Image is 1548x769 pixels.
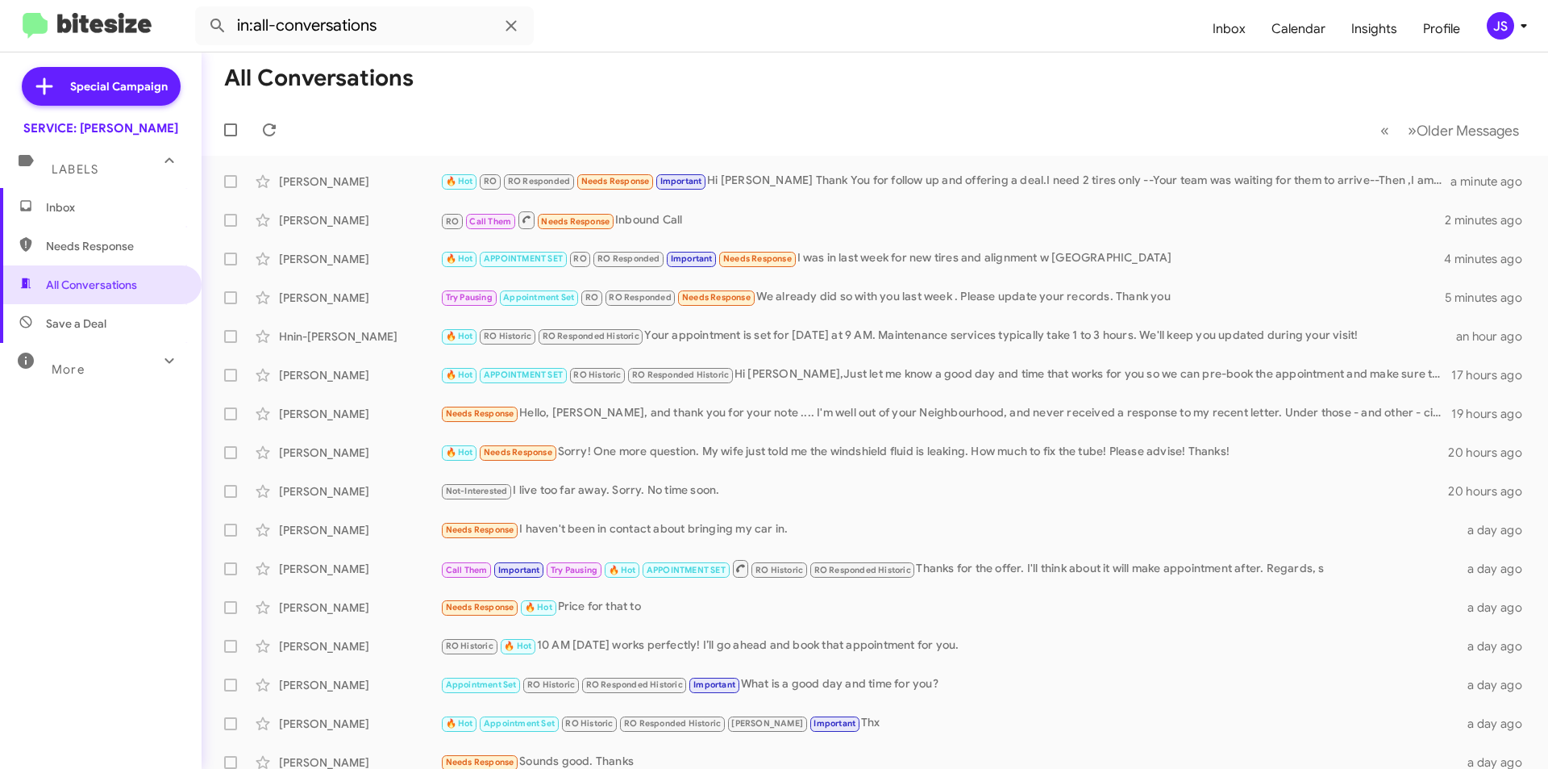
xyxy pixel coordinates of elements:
[1445,290,1535,306] div: 5 minutes ago
[609,292,671,303] span: RO Responded
[279,367,440,383] div: [PERSON_NAME]
[440,637,1458,655] div: 10 AM [DATE] works perfectly! I’ll go ahead and book that appointment for you.
[279,600,440,616] div: [PERSON_NAME]
[469,216,511,227] span: Call Them
[279,716,440,732] div: [PERSON_NAME]
[279,638,440,654] div: [PERSON_NAME]
[440,172,1450,190] div: Hi [PERSON_NAME] Thank You for follow up and offering a deal.I need 2 tires only --Your team was ...
[1448,445,1535,461] div: 20 hours ago
[1200,6,1259,52] a: Inbox
[22,67,181,106] a: Special Campaign
[1380,120,1389,140] span: «
[446,757,514,767] span: Needs Response
[446,718,473,729] span: 🔥 Hot
[609,565,636,575] span: 🔥 Hot
[440,482,1448,500] div: I live too far away. Sorry. No time soon.
[279,173,440,190] div: [PERSON_NAME]
[440,288,1445,307] div: We already did so with you last week . Please update your records. Thank you
[440,366,1451,384] div: Hi [PERSON_NAME],Just let me know a good day and time that works for you so we can pre-book the a...
[46,316,106,332] span: Save a Deal
[573,253,586,264] span: RO
[440,558,1458,579] div: Thanks for the offer. I'll think about it will make appointment after. Regards, s
[503,292,574,303] span: Appointment Set
[484,370,563,380] span: APPOINTMENT SET
[1456,328,1535,345] div: an hour ago
[814,718,855,729] span: Important
[525,602,552,612] span: 🔥 Hot
[1458,716,1535,732] div: a day ago
[446,408,514,419] span: Needs Response
[1458,561,1535,577] div: a day ago
[1410,6,1473,52] a: Profile
[195,6,534,45] input: Search
[1487,12,1514,40] div: JS
[1417,122,1519,140] span: Older Messages
[551,565,597,575] span: Try Pausing
[1473,12,1530,40] button: JS
[731,718,803,729] span: [PERSON_NAME]
[446,679,517,690] span: Appointment Set
[440,249,1444,268] div: I was in last week for new tires and alignment w [GEOGRAPHIC_DATA]
[440,327,1456,345] div: Your appointment is set for [DATE] at 9 AM. Maintenance services typically take 1 to 3 hours. We'...
[446,565,488,575] span: Call Them
[52,362,85,377] span: More
[279,328,440,345] div: Hnin-[PERSON_NAME]
[1398,114,1529,147] button: Next
[446,253,473,264] span: 🔥 Hot
[440,443,1448,462] div: Sorry! One more question. My wife just told me the windshield fluid is leaking. How much to fix t...
[1338,6,1410,52] a: Insights
[279,406,440,422] div: [PERSON_NAME]
[1451,406,1535,422] div: 19 hours ago
[624,718,721,729] span: RO Responded Historic
[52,162,98,177] span: Labels
[1259,6,1338,52] a: Calendar
[446,216,459,227] span: RO
[484,253,563,264] span: APPOINTMENT SET
[693,679,735,690] span: Important
[1445,212,1535,228] div: 2 minutes ago
[279,561,440,577] div: [PERSON_NAME]
[585,292,598,303] span: RO
[440,210,1445,230] div: Inbound Call
[484,331,531,341] span: RO Historic
[23,120,178,136] div: SERVICE: [PERSON_NAME]
[446,602,514,612] span: Needs Response
[484,718,555,729] span: Appointment Set
[1371,114,1529,147] nav: Page navigation example
[446,331,473,341] span: 🔥 Hot
[446,486,508,496] span: Not-Interested
[279,483,440,499] div: [PERSON_NAME]
[279,251,440,267] div: [PERSON_NAME]
[279,445,440,461] div: [PERSON_NAME]
[527,679,575,690] span: RO Historic
[46,199,183,215] span: Inbox
[586,679,683,690] span: RO Responded Historic
[446,525,514,535] span: Needs Response
[814,565,911,575] span: RO Responded Historic
[440,520,1458,539] div: I haven't been in contact about bringing my car in.
[632,370,729,380] span: RO Responded Historic
[46,277,137,293] span: All Conversations
[1448,483,1535,499] div: 20 hours ago
[46,238,183,254] span: Needs Response
[565,718,613,729] span: RO Historic
[224,65,414,91] h1: All Conversations
[671,253,713,264] span: Important
[446,370,473,380] span: 🔥 Hot
[504,641,531,651] span: 🔥 Hot
[279,677,440,693] div: [PERSON_NAME]
[279,522,440,538] div: [PERSON_NAME]
[70,78,168,94] span: Special Campaign
[1371,114,1399,147] button: Previous
[1458,522,1535,538] div: a day ago
[440,675,1458,694] div: What is a good day and time for you?
[1450,173,1535,190] div: a minute ago
[508,176,570,186] span: RO Responded
[1458,600,1535,616] div: a day ago
[446,292,493,303] span: Try Pausing
[1444,251,1535,267] div: 4 minutes ago
[573,370,621,380] span: RO Historic
[1451,367,1535,383] div: 17 hours ago
[440,714,1458,733] div: Thx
